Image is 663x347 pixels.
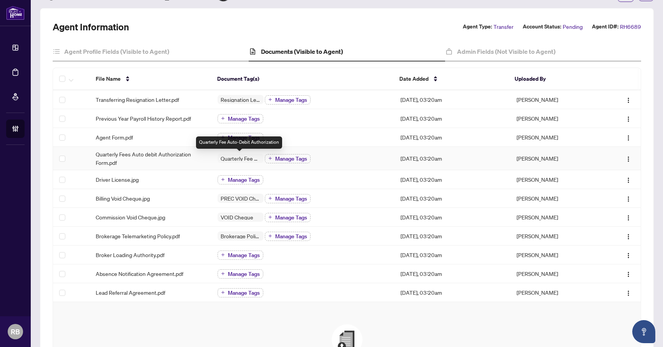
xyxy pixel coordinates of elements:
[510,147,602,170] td: [PERSON_NAME]
[96,194,150,203] span: Billing Void Cheque.jpg
[622,112,635,125] button: Logo
[268,234,272,238] span: plus
[64,47,169,56] h4: Agent Profile Fields (Visible to Agent)
[625,135,631,141] img: Logo
[96,95,179,104] span: Transferring Resignation Letter.pdf
[228,116,260,121] span: Manage Tags
[394,283,510,302] td: [DATE], 03:20am
[228,271,260,277] span: Manage Tags
[221,178,225,181] span: plus
[632,320,655,343] button: Open asap
[221,135,225,139] span: plus
[268,98,272,101] span: plus
[96,213,165,221] span: Commission Void Cheque.jpg
[625,215,631,221] img: Logo
[394,189,510,208] td: [DATE], 03:20am
[394,90,510,109] td: [DATE], 03:20am
[510,264,602,283] td: [PERSON_NAME]
[275,234,307,239] span: Manage Tags
[399,75,429,83] span: Date Added
[6,6,25,20] img: logo
[625,196,631,202] img: Logo
[625,271,631,277] img: Logo
[228,252,260,258] span: Manage Tags
[622,286,635,299] button: Logo
[96,251,165,259] span: Broker Loading Authority.pdf
[218,175,263,184] button: Manage Tags
[457,47,555,56] h4: Admin Fields (Not Visible to Agent)
[218,288,263,297] button: Manage Tags
[622,211,635,223] button: Logo
[96,288,165,297] span: Lead Referral Agreement.pdf
[275,97,307,103] span: Manage Tags
[523,22,561,31] label: Account Status:
[228,290,260,296] span: Manage Tags
[218,156,264,161] span: Quarterly Fee Auto-Debit Authorization
[261,47,343,56] h4: Documents (Visible to Agent)
[394,246,510,264] td: [DATE], 03:20am
[221,272,225,276] span: plus
[96,175,139,184] span: Driver License.jpg
[268,215,272,219] span: plus
[275,156,307,161] span: Manage Tags
[508,68,600,90] th: Uploaded By
[622,249,635,261] button: Logo
[265,232,311,241] button: Manage Tags
[218,269,263,279] button: Manage Tags
[218,251,263,260] button: Manage Tags
[268,156,272,160] span: plus
[268,196,272,200] span: plus
[218,114,263,123] button: Manage Tags
[96,269,183,278] span: Absence Notification Agreement.pdf
[625,116,631,122] img: Logo
[622,192,635,204] button: Logo
[625,97,631,103] img: Logo
[265,95,311,105] button: Manage Tags
[394,227,510,246] td: [DATE], 03:20am
[218,133,263,142] button: Manage Tags
[90,68,211,90] th: File Name
[510,208,602,227] td: [PERSON_NAME]
[510,90,602,109] td: [PERSON_NAME]
[563,22,583,31] span: Pending
[622,173,635,186] button: Logo
[510,170,602,189] td: [PERSON_NAME]
[625,177,631,183] img: Logo
[211,68,393,90] th: Document Tag(s)
[510,283,602,302] td: [PERSON_NAME]
[393,68,508,90] th: Date Added
[218,196,264,201] span: PREC VOID Cheque
[265,154,311,163] button: Manage Tags
[510,246,602,264] td: [PERSON_NAME]
[510,109,602,128] td: [PERSON_NAME]
[228,177,260,183] span: Manage Tags
[510,128,602,147] td: [PERSON_NAME]
[196,136,282,149] div: Quarterly Fee Auto-Debit Authorization
[265,213,311,222] button: Manage Tags
[625,156,631,162] img: Logo
[394,109,510,128] td: [DATE], 03:20am
[394,264,510,283] td: [DATE], 03:20am
[625,234,631,240] img: Logo
[622,93,635,106] button: Logo
[625,290,631,296] img: Logo
[221,253,225,257] span: plus
[625,252,631,259] img: Logo
[622,131,635,143] button: Logo
[494,22,513,31] span: Transfer
[11,326,20,337] span: RB
[53,21,129,33] h2: Agent Information
[394,208,510,227] td: [DATE], 03:20am
[96,75,121,83] span: File Name
[218,97,264,102] span: Resignation Letter (From previous Brokerage)
[622,152,635,164] button: Logo
[275,215,307,220] span: Manage Tags
[228,135,260,140] span: Manage Tags
[265,194,311,203] button: Manage Tags
[510,189,602,208] td: [PERSON_NAME]
[96,232,180,240] span: Brokerage Telemarketing Policy.pdf
[510,227,602,246] td: [PERSON_NAME]
[96,114,191,123] span: Previous Year Payroll History Report.pdf
[96,150,205,167] span: Quarterly Fees Auto debit Authorization Form.pdf
[620,22,641,31] span: RH6689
